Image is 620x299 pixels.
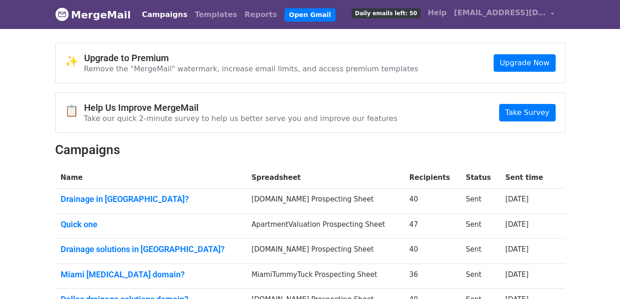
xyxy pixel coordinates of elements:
a: [EMAIL_ADDRESS][DOMAIN_NAME] [450,4,558,25]
th: Status [460,167,500,189]
a: Miami [MEDICAL_DATA] domain? [61,270,241,280]
p: Take our quick 2-minute survey to help us better serve you and improve our features [84,114,398,123]
p: Remove the "MergeMail" watermark, increase email limits, and access premium templates [84,64,419,74]
td: 40 [404,189,461,214]
td: Sent [460,189,500,214]
span: 📋 [65,104,84,118]
a: Quick one [61,219,241,230]
a: [DATE] [505,270,529,279]
a: Help [424,4,450,22]
span: ✨ [65,55,84,68]
h4: Help Us Improve MergeMail [84,102,398,113]
img: MergeMail logo [55,7,69,21]
th: Sent time [500,167,553,189]
a: [DATE] [505,245,529,253]
td: 36 [404,264,461,289]
td: Sent [460,264,500,289]
td: 47 [404,213,461,239]
td: ApartmentValuation Prospecting Sheet [246,213,404,239]
a: Drainage solutions in [GEOGRAPHIC_DATA]? [61,244,241,254]
td: [DOMAIN_NAME] Prospecting Sheet [246,189,404,214]
td: [DOMAIN_NAME] Prospecting Sheet [246,239,404,264]
a: Take Survey [499,104,555,121]
a: [DATE] [505,220,529,229]
a: Daily emails left: 50 [348,4,424,22]
h2: Campaigns [55,142,565,158]
span: [EMAIL_ADDRESS][DOMAIN_NAME] [454,7,546,18]
a: [DATE] [505,195,529,203]
td: Sent [460,239,500,264]
a: MergeMail [55,5,131,24]
td: MiamiTummyTuck Prospecting Sheet [246,264,404,289]
th: Name [55,167,246,189]
th: Recipients [404,167,461,189]
a: Reports [241,6,281,24]
h4: Upgrade to Premium [84,52,419,63]
td: Sent [460,213,500,239]
th: Spreadsheet [246,167,404,189]
td: 40 [404,239,461,264]
a: Campaigns [138,6,191,24]
span: Daily emails left: 50 [352,8,420,18]
a: Templates [191,6,241,24]
a: Drainage in [GEOGRAPHIC_DATA]? [61,194,241,204]
a: Open Gmail [284,8,336,22]
a: Upgrade Now [494,54,555,72]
